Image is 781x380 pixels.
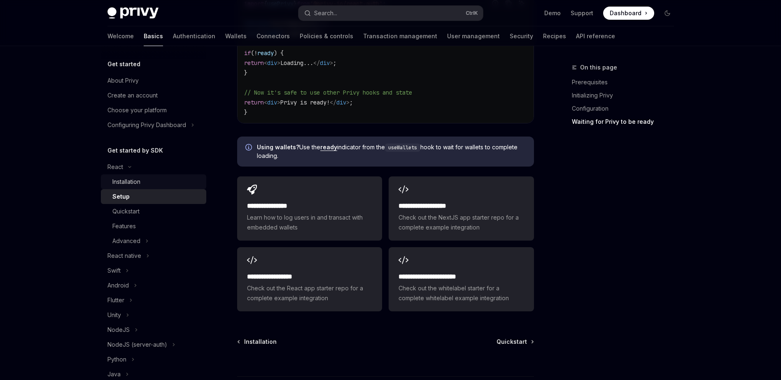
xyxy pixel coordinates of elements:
a: **** **** **** *Learn how to log users in and transact with embedded wallets [237,176,382,241]
span: ; [333,59,336,67]
div: About Privy [107,76,139,86]
a: **** **** **** **** ***Check out the whitelabel starter for a complete whitelabel example integra... [389,247,534,311]
span: return [244,59,264,67]
div: Java [107,369,121,379]
a: **** **** **** ***Check out the React app starter repo for a complete example integration [237,247,382,311]
span: On this page [580,63,617,72]
button: Toggle Swift section [101,263,206,278]
a: Welcome [107,26,134,46]
a: Support [571,9,593,17]
span: return [244,99,264,106]
a: Installation [101,174,206,189]
a: Transaction management [363,26,437,46]
div: Search... [314,8,337,18]
span: > [277,59,280,67]
a: Choose your platform [101,103,206,118]
div: Android [107,280,129,290]
button: Toggle React native section [101,248,206,263]
h5: Get started [107,59,140,69]
h5: Get started by SDK [107,146,163,155]
div: Advanced [112,236,140,246]
a: ready [320,144,337,151]
a: Setup [101,189,206,204]
span: </ [330,99,336,106]
div: Setup [112,192,130,202]
span: } [244,69,247,76]
span: Dashboard [610,9,641,17]
a: Connectors [256,26,290,46]
a: Demo [544,9,561,17]
span: Use the indicator from the hook to wait for wallets to complete loading. [257,143,526,160]
span: > [330,59,333,67]
span: div [320,59,330,67]
div: Quickstart [112,206,140,216]
a: Policies & controls [300,26,353,46]
span: Check out the NextJS app starter repo for a complete example integration [399,213,524,232]
a: Quickstart [101,204,206,219]
span: ( [251,49,254,57]
a: Features [101,219,206,234]
a: User management [447,26,500,46]
button: Toggle Python section [101,352,206,367]
button: Toggle Unity section [101,308,206,322]
div: Flutter [107,295,124,305]
div: NodeJS (server-auth) [107,340,167,350]
a: Configuration [572,102,681,115]
button: Toggle Advanced section [101,234,206,248]
span: Learn how to log users in and transact with embedded wallets [247,213,372,232]
span: < [264,59,267,67]
button: Toggle React section [101,160,206,174]
button: Toggle Flutter section [101,293,206,308]
span: Check out the whitelabel starter for a complete whitelabel example integration [399,283,524,303]
div: Create an account [107,90,158,100]
a: Basics [144,26,163,46]
span: ! [254,49,257,57]
a: Authentication [173,26,215,46]
img: dark logo [107,7,159,19]
span: div [336,99,346,106]
button: Open search [298,6,483,21]
a: Quickstart [497,338,533,346]
div: Choose your platform [107,105,167,115]
span: ) { [274,49,284,57]
span: </ [313,59,320,67]
a: API reference [576,26,615,46]
a: Create an account [101,88,206,103]
span: ; [350,99,353,106]
a: Dashboard [603,7,654,20]
span: Check out the React app starter repo for a complete example integration [247,283,372,303]
span: div [267,59,277,67]
div: Python [107,355,126,364]
a: Security [510,26,533,46]
strong: Using wallets? [257,144,299,151]
span: Quickstart [497,338,527,346]
a: Waiting for Privy to be ready [572,115,681,128]
span: Privy is ready! [280,99,330,106]
div: Unity [107,310,121,320]
a: About Privy [101,73,206,88]
span: } [244,109,247,116]
div: NodeJS [107,325,130,335]
button: Toggle Configuring Privy Dashboard section [101,118,206,132]
div: Swift [107,266,121,276]
span: > [346,99,350,106]
a: Initializing Privy [572,89,681,102]
code: useWallets [385,144,420,152]
div: Features [112,221,136,231]
div: Installation [112,177,140,187]
span: < [264,99,267,106]
div: Configuring Privy Dashboard [107,120,186,130]
div: React native [107,251,141,261]
span: // Now it's safe to use other Privy hooks and state [244,89,412,96]
a: Recipes [543,26,566,46]
span: Installation [244,338,277,346]
span: Ctrl K [466,10,478,16]
button: Toggle Android section [101,278,206,293]
span: > [277,99,280,106]
a: **** **** **** ****Check out the NextJS app starter repo for a complete example integration [389,176,534,241]
span: Loading... [280,59,313,67]
span: div [267,99,277,106]
div: React [107,162,123,172]
span: ready [257,49,274,57]
span: if [244,49,251,57]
